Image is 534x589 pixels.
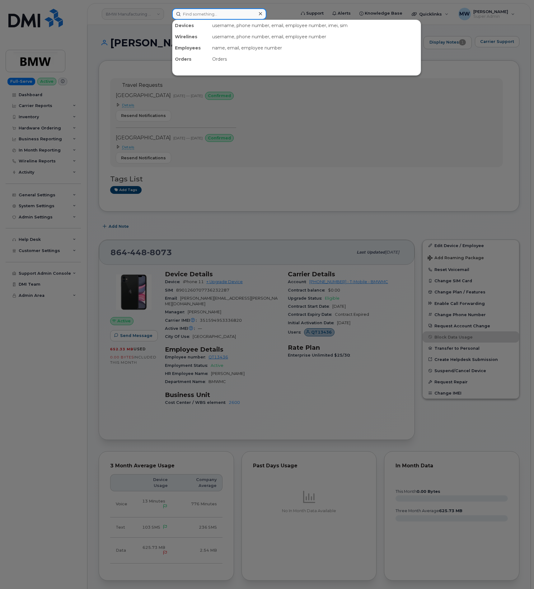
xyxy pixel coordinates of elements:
[172,20,210,31] div: Devices
[507,562,529,584] iframe: Messenger Launcher
[172,42,210,54] div: Employees
[210,42,421,54] div: name, email, employee number
[172,54,210,65] div: Orders
[210,31,421,42] div: username, phone number, email, employee number
[172,31,210,42] div: Wirelines
[210,20,421,31] div: username, phone number, email, employee number, imei, sim
[210,54,421,65] div: Orders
